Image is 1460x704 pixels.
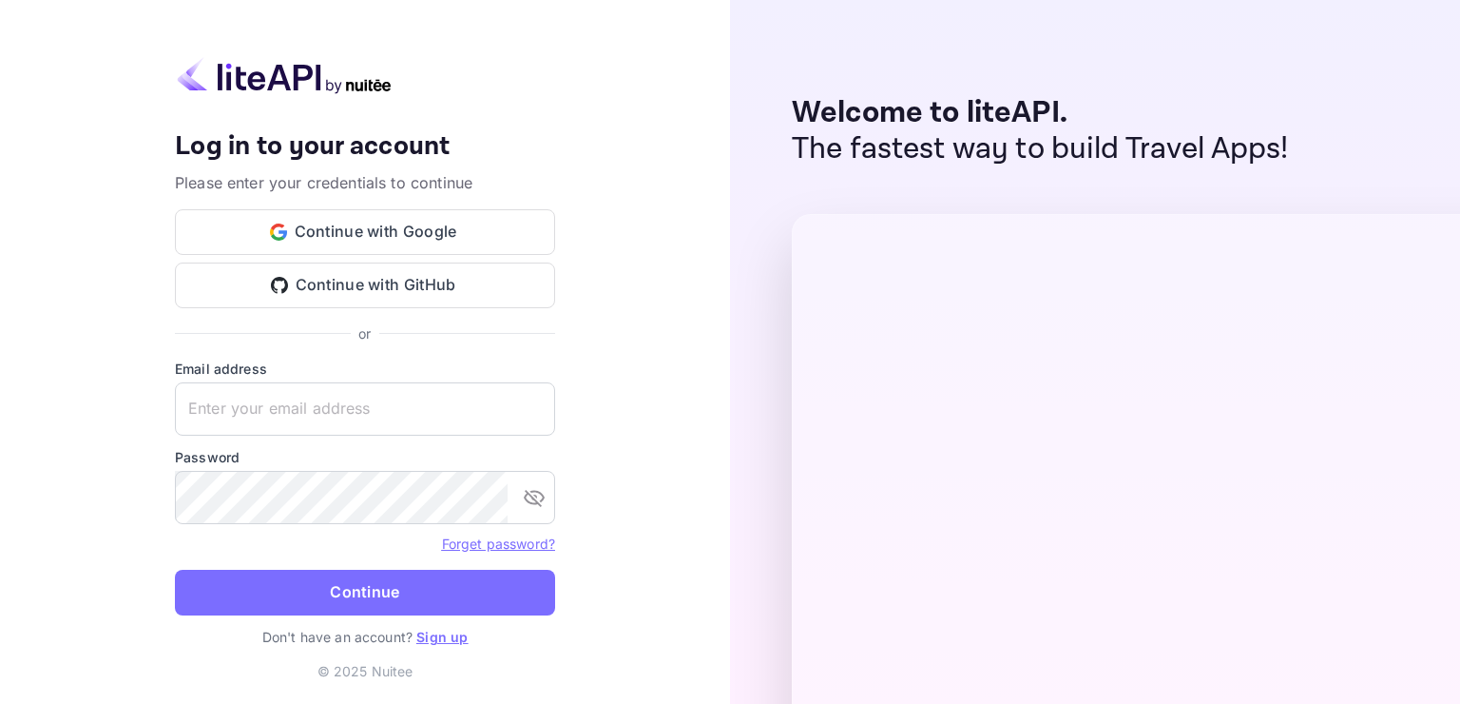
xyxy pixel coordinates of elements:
[792,131,1289,167] p: The fastest way to build Travel Apps!
[442,536,555,552] a: Forget password?
[358,323,371,343] p: or
[416,629,468,645] a: Sign up
[515,479,553,517] button: toggle password visibility
[175,359,555,379] label: Email address
[175,382,555,436] input: Enter your email address
[175,263,555,308] button: Continue with GitHub
[175,57,394,94] img: liteapi
[175,171,555,194] p: Please enter your credentials to continue
[442,534,555,553] a: Forget password?
[175,209,555,255] button: Continue with Google
[175,447,555,467] label: Password
[317,661,413,681] p: © 2025 Nuitee
[175,570,555,616] button: Continue
[792,95,1289,131] p: Welcome to liteAPI.
[175,627,555,647] p: Don't have an account?
[175,130,555,164] h4: Log in to your account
